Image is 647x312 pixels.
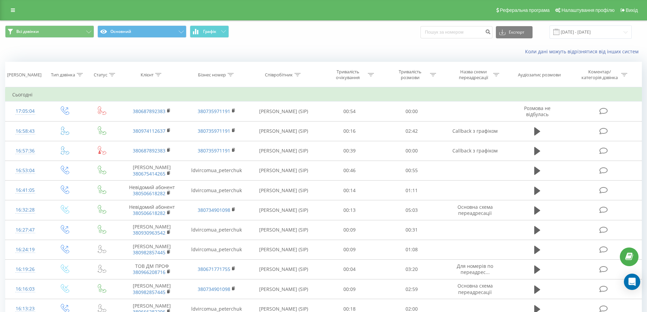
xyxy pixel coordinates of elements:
div: Співробітник [265,72,293,78]
span: Реферальна програма [500,7,550,13]
button: Експорт [496,26,533,38]
a: Коли дані можуть відрізнятися вiд інших систем [525,48,642,55]
td: Сьогодні [5,88,642,102]
div: Клієнт [141,72,154,78]
a: 380982857445 [133,289,165,295]
td: ТОВ ДМ ПРОФ [120,259,184,279]
span: Всі дзвінки [16,29,39,34]
div: Коментар/категорія дзвінка [580,69,619,80]
td: 00:09 [319,220,381,240]
td: 00:14 [319,181,381,200]
td: [PERSON_NAME] [120,240,184,259]
div: Тип дзвінка [51,72,75,78]
div: 16:19:26 [12,263,38,276]
div: 16:16:03 [12,282,38,296]
span: Для номерів по переадрес... [457,263,493,275]
a: 380675414265 [133,170,165,177]
td: [PERSON_NAME] (SIP) [249,259,319,279]
span: Графік [203,29,216,34]
div: 16:57:36 [12,144,38,158]
a: 380687892383 [133,147,165,154]
div: 17:05:04 [12,105,38,118]
td: Callback з графіком [443,121,507,141]
td: 00:54 [319,102,381,121]
div: Аудіозапис розмови [518,72,561,78]
td: 00:16 [319,121,381,141]
a: 380974112637 [133,128,165,134]
a: 380687892383 [133,108,165,114]
a: 380930963542 [133,230,165,236]
td: [PERSON_NAME] (SIP) [249,141,319,161]
td: [PERSON_NAME] (SIP) [249,181,319,200]
td: Callback з графіком [443,141,507,161]
td: [PERSON_NAME] (SIP) [249,161,319,180]
a: 380671771755 [198,266,230,272]
td: ldvircomua_peterchuk [184,220,249,240]
td: 00:04 [319,259,381,279]
td: [PERSON_NAME] (SIP) [249,240,319,259]
td: 02:42 [381,121,443,141]
div: Тривалість очікування [330,69,366,80]
div: 16:41:05 [12,184,38,197]
a: 380506618282 [133,190,165,197]
td: 00:00 [381,102,443,121]
td: Невідомий абонент [120,181,184,200]
td: ldvircomua_peterchuk [184,240,249,259]
a: 380735971191 [198,147,230,154]
span: Вихід [626,7,638,13]
td: ldvircomua_peterchuk [184,161,249,180]
button: Всі дзвінки [5,25,94,38]
a: 380734901098 [198,286,230,292]
td: Основна схема переадресації [443,200,507,220]
div: Open Intercom Messenger [624,274,640,290]
td: [PERSON_NAME] [120,161,184,180]
td: 00:46 [319,161,381,180]
a: 380735971191 [198,108,230,114]
td: [PERSON_NAME] (SIP) [249,121,319,141]
td: 03:20 [381,259,443,279]
td: 00:55 [381,161,443,180]
td: ldvircomua_peterchuk [184,181,249,200]
td: 00:39 [319,141,381,161]
div: Тривалість розмови [392,69,428,80]
a: 380982857445 [133,249,165,256]
a: 380966208716 [133,269,165,275]
div: 16:53:04 [12,164,38,177]
td: [PERSON_NAME] (SIP) [249,200,319,220]
td: [PERSON_NAME] (SIP) [249,102,319,121]
div: 16:32:28 [12,203,38,217]
a: 380506618282 [133,210,165,216]
div: 16:27:47 [12,223,38,237]
a: 380735971191 [198,128,230,134]
td: Основна схема переадресації [443,279,507,299]
input: Пошук за номером [420,26,492,38]
td: 01:08 [381,240,443,259]
td: 02:59 [381,279,443,299]
td: [PERSON_NAME] [120,220,184,240]
td: 00:09 [319,240,381,259]
td: [PERSON_NAME] (SIP) [249,279,319,299]
div: 16:58:43 [12,125,38,138]
td: 00:13 [319,200,381,220]
td: 05:03 [381,200,443,220]
td: 00:31 [381,220,443,240]
div: Назва схеми переадресації [455,69,491,80]
button: Основний [97,25,186,38]
td: 00:09 [319,279,381,299]
span: Розмова не відбулась [524,105,551,117]
td: [PERSON_NAME] (SIP) [249,220,319,240]
a: 380734901098 [198,207,230,213]
div: [PERSON_NAME] [7,72,41,78]
td: 01:11 [381,181,443,200]
div: Бізнес номер [198,72,226,78]
td: 00:00 [381,141,443,161]
td: Невідомий абонент [120,200,184,220]
span: Налаштування профілю [561,7,614,13]
button: Графік [190,25,229,38]
div: 16:24:19 [12,243,38,256]
div: Статус [94,72,107,78]
td: [PERSON_NAME] [120,279,184,299]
